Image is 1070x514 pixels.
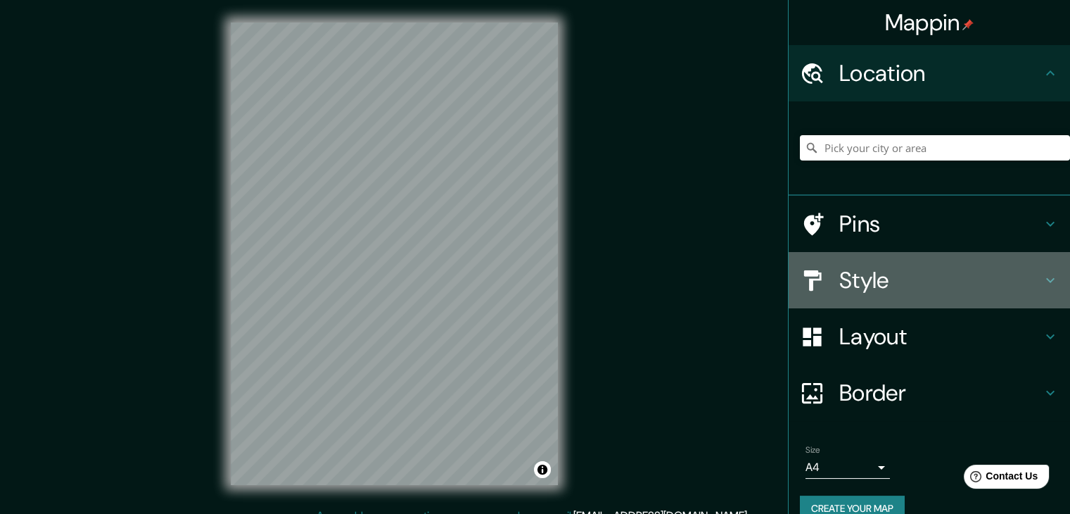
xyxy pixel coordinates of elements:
canvas: Map [231,23,558,485]
div: Location [789,45,1070,101]
div: Style [789,252,1070,308]
h4: Layout [839,322,1042,351]
div: A4 [805,456,890,479]
iframe: Help widget launcher [945,459,1055,499]
img: pin-icon.png [962,19,974,30]
h4: Mappin [885,8,974,37]
h4: Style [839,266,1042,294]
label: Size [805,444,820,456]
div: Layout [789,308,1070,365]
input: Pick your city or area [800,135,1070,161]
button: Toggle attribution [534,461,551,478]
div: Pins [789,196,1070,252]
h4: Border [839,379,1042,407]
h4: Location [839,59,1042,87]
div: Border [789,365,1070,421]
h4: Pins [839,210,1042,238]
